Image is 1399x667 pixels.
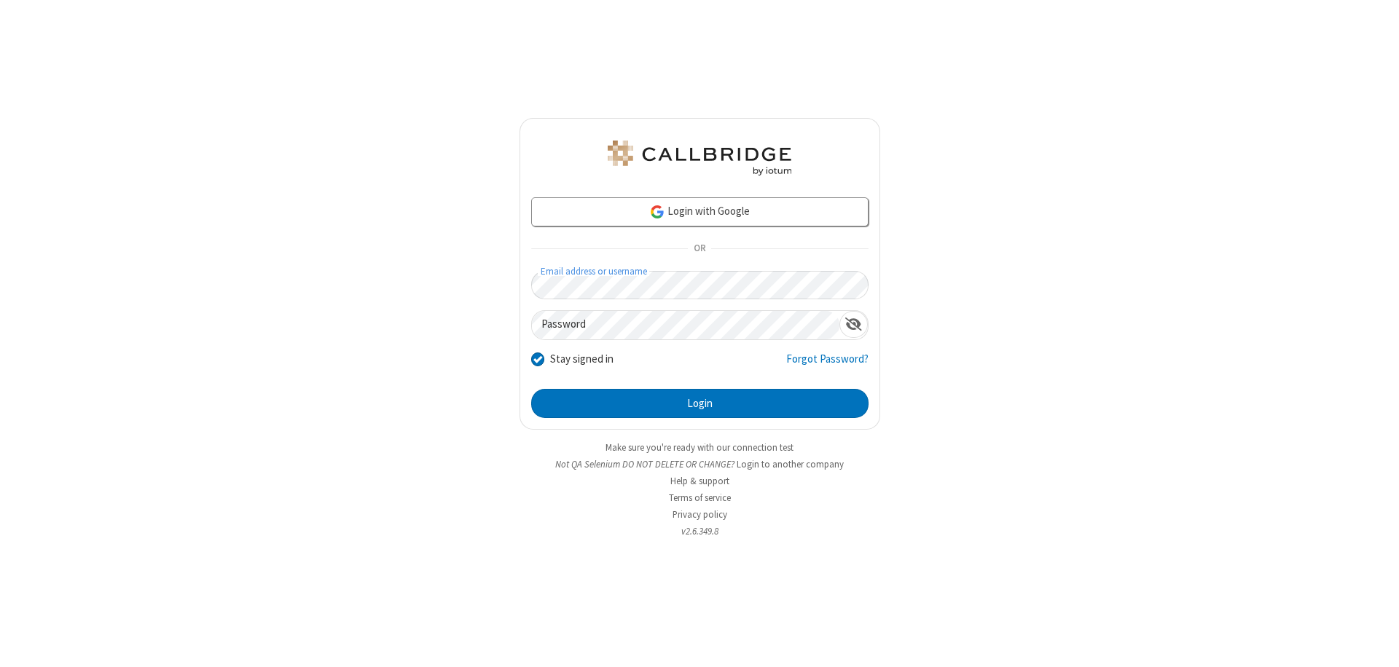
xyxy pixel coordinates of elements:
button: Login [531,389,869,418]
img: QA Selenium DO NOT DELETE OR CHANGE [605,141,794,175]
a: Terms of service [669,492,731,504]
li: v2.6.349.8 [520,524,880,538]
a: Forgot Password? [786,351,869,379]
img: google-icon.png [649,204,665,220]
a: Login with Google [531,197,869,226]
a: Privacy policy [673,508,727,521]
a: Help & support [670,475,729,487]
input: Email address or username [531,271,869,299]
label: Stay signed in [550,351,614,368]
span: OR [688,239,711,259]
button: Login to another company [737,457,844,471]
div: Show password [839,311,868,338]
input: Password [532,311,839,339]
li: Not QA Selenium DO NOT DELETE OR CHANGE? [520,457,880,471]
a: Make sure you're ready with our connection test [606,441,793,454]
iframe: Chat [1363,629,1388,657]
